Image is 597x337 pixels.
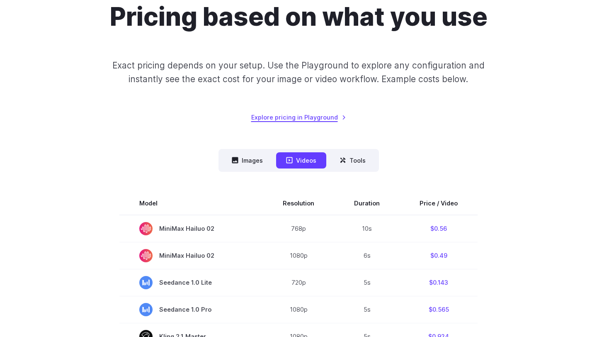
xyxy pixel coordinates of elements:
[276,152,326,168] button: Videos
[139,276,243,289] span: Seedance 1.0 Lite
[400,296,478,323] td: $0.565
[400,242,478,269] td: $0.49
[334,296,400,323] td: 5s
[400,215,478,242] td: $0.56
[119,192,263,215] th: Model
[139,303,243,316] span: Seedance 1.0 Pro
[110,2,488,32] h1: Pricing based on what you use
[334,269,400,296] td: 5s
[330,152,376,168] button: Tools
[97,59,500,86] p: Exact pricing depends on your setup. Use the Playground to explore any configuration and instantl...
[263,269,334,296] td: 720p
[334,242,400,269] td: 6s
[263,242,334,269] td: 1080p
[263,215,334,242] td: 768p
[263,296,334,323] td: 1080p
[400,192,478,215] th: Price / Video
[251,112,346,122] a: Explore pricing in Playground
[263,192,334,215] th: Resolution
[139,249,243,262] span: MiniMax Hailuo 02
[334,192,400,215] th: Duration
[400,269,478,296] td: $0.143
[139,222,243,235] span: MiniMax Hailuo 02
[222,152,273,168] button: Images
[334,215,400,242] td: 10s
